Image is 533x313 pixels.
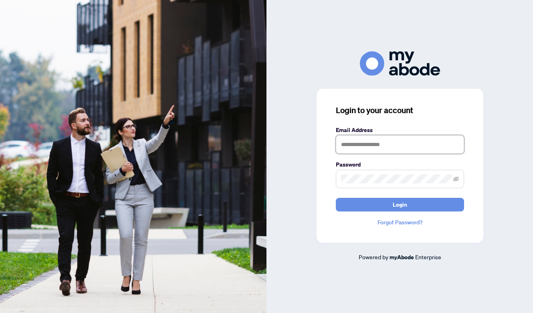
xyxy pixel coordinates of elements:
[360,51,440,76] img: ma-logo
[393,198,407,211] span: Login
[359,253,388,260] span: Powered by
[453,176,459,182] span: eye-invisible
[336,160,464,169] label: Password
[336,198,464,211] button: Login
[415,253,441,260] span: Enterprise
[336,105,464,116] h3: Login to your account
[336,218,464,227] a: Forgot Password?
[390,253,414,262] a: myAbode
[336,126,464,134] label: Email Address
